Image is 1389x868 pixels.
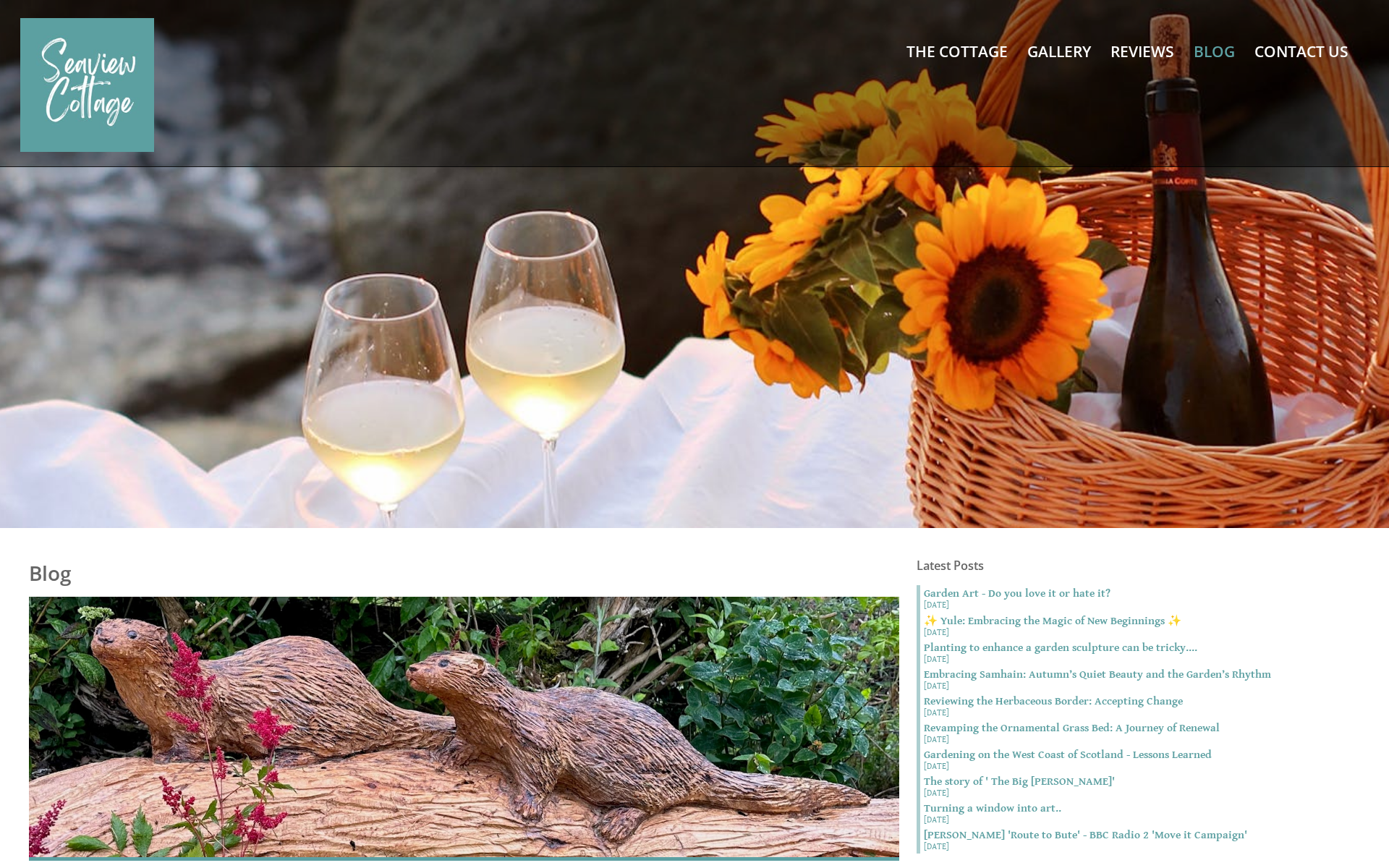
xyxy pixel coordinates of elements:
[924,802,1061,814] strong: Turning a window into art..
[924,722,1220,734] strong: Revamping the Ornamental Grass Bed: A Journey of Renewal
[920,802,1343,825] a: Turning a window into art.. [DATE]
[917,558,984,574] a: Latest Posts
[924,829,1247,841] strong: [PERSON_NAME] 'Route to Bute' - BBC Radio 2 'Move it Campaign'
[924,814,1343,825] small: [DATE]
[920,775,1343,798] a: The story of ' The Big [PERSON_NAME]' [DATE]
[920,829,1343,851] a: [PERSON_NAME] 'Route to Bute' - BBC Radio 2 'Move it Campaign' [DATE]
[924,695,1183,707] strong: Reviewing the Herbaceous Border: Accepting Change
[1254,41,1348,61] a: Contact Us
[924,627,1343,637] small: [DATE]
[20,18,154,152] img: Seaview Cottage
[906,41,1008,61] a: The Cottage
[920,722,1343,744] a: Revamping the Ornamental Grass Bed: A Journey of Renewal [DATE]
[924,615,1181,627] strong: ✨ Yule: Embracing the Magic of New Beginnings ✨
[924,761,1343,771] small: [DATE]
[924,734,1343,744] small: [DATE]
[924,668,1271,681] strong: Embracing Samhain: Autumn’s Quiet Beauty and the Garden’s Rhythm
[1027,41,1091,61] a: Gallery
[924,707,1343,718] small: [DATE]
[924,775,1115,788] strong: The story of ' The Big [PERSON_NAME]'
[1194,41,1235,61] a: Blog
[924,681,1343,691] small: [DATE]
[920,749,1343,771] a: Gardening on the West Coast of Scotland - Lessons Learned [DATE]
[1110,41,1174,61] a: Reviews
[920,668,1343,691] a: Embracing Samhain: Autumn’s Quiet Beauty and the Garden’s Rhythm [DATE]
[920,642,1343,664] a: Planting to enhance a garden sculpture can be tricky.... [DATE]
[920,587,1343,610] a: Garden Art - Do you love it or hate it? [DATE]
[924,654,1343,664] small: [DATE]
[920,695,1343,718] a: Reviewing the Herbaceous Border: Accepting Change [DATE]
[924,642,1197,654] strong: Planting to enhance a garden sculpture can be tricky....
[924,600,1343,610] small: [DATE]
[29,597,899,861] img: Garden Art - Do you love it or hate it?
[29,559,72,587] a: Blog
[924,587,1110,600] strong: Garden Art - Do you love it or hate it?
[924,749,1212,761] strong: Gardening on the West Coast of Scotland - Lessons Learned
[920,614,1343,637] a: ✨ Yule: Embracing the Magic of New Beginnings ✨ [DATE]
[924,841,1343,851] small: [DATE]
[924,788,1343,798] small: [DATE]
